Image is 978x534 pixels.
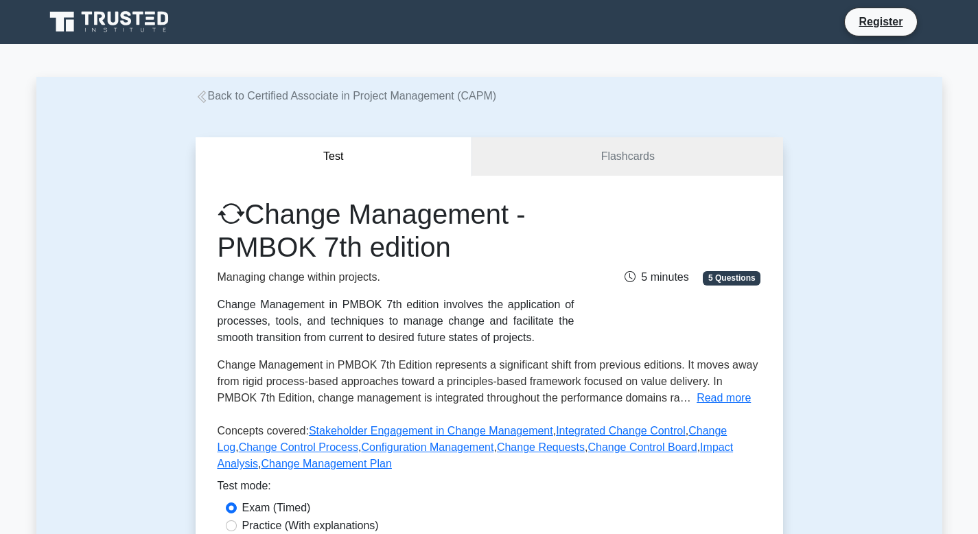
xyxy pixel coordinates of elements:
div: Change Management in PMBOK 7th edition involves the application of processes, tools, and techniqu... [218,297,574,346]
a: Stakeholder Engagement in Change Management [309,425,553,437]
a: Change Control Board [587,441,697,453]
a: Back to Certified Associate in Project Management (CAPM) [196,90,497,102]
a: Change Requests [497,441,585,453]
a: Integrated Change Control [556,425,686,437]
p: Concepts covered: , , , , , , , , [218,423,761,478]
button: Test [196,137,473,176]
button: Read more [697,390,751,406]
span: Change Management in PMBOK 7th Edition represents a significant shift from previous editions. It ... [218,359,758,404]
span: 5 Questions [703,271,760,285]
a: Flashcards [472,137,782,176]
a: Change Control Process [239,441,358,453]
div: Test mode: [218,478,761,500]
p: Managing change within projects. [218,269,574,286]
h1: Change Management - PMBOK 7th edition [218,198,574,264]
label: Exam (Timed) [242,500,311,516]
a: Change Management Plan [261,458,392,469]
a: Register [850,13,911,30]
a: Configuration Management [361,441,493,453]
label: Practice (With explanations) [242,518,379,534]
span: 5 minutes [625,271,688,283]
